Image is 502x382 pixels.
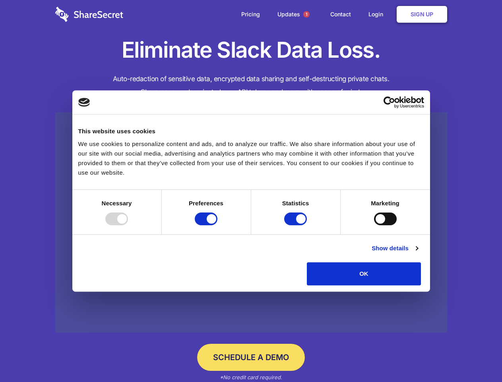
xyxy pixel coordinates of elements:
div: We use cookies to personalize content and ads, and to analyze our traffic. We also share informat... [78,139,424,177]
a: Schedule a Demo [197,344,305,371]
button: OK [307,262,421,285]
strong: Preferences [189,200,223,207]
a: Wistia video thumbnail [55,112,447,333]
div: This website uses cookies [78,127,424,136]
a: Sign Up [397,6,447,23]
h1: Eliminate Slack Data Loss. [55,36,447,64]
a: Contact [322,2,359,27]
a: Login [361,2,395,27]
a: Show details [372,244,418,253]
em: *No credit card required. [220,374,282,380]
h4: Auto-redaction of sensitive data, encrypted data sharing and self-destructing private chats. Shar... [55,72,447,99]
a: Usercentrics Cookiebot - opens in a new window [355,96,424,108]
span: 1 [303,11,310,18]
strong: Statistics [282,200,309,207]
a: Pricing [233,2,268,27]
strong: Marketing [371,200,399,207]
strong: Necessary [102,200,132,207]
img: logo [78,98,90,107]
img: logo-wordmark-white-trans-d4663122ce5f474addd5e946df7df03e33cb6a1c49d2221995e7729f52c070b2.svg [55,7,123,22]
